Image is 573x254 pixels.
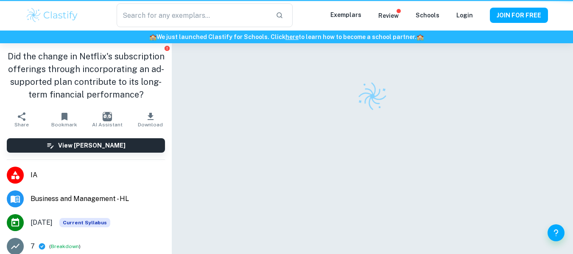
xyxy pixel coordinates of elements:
span: ( ) [49,243,81,251]
h6: View [PERSON_NAME] [58,141,126,150]
span: Share [14,122,29,128]
img: AI Assistant [103,112,112,121]
p: Review [378,11,399,20]
button: Download [129,108,172,131]
span: Business and Management - HL [31,194,165,204]
button: Bookmark [43,108,86,131]
span: [DATE] [31,218,53,228]
span: Bookmark [51,122,77,128]
span: 🏫 [149,33,157,40]
button: View [PERSON_NAME] [7,138,165,153]
input: Search for any exemplars... [117,3,268,27]
div: This exemplar is based on the current syllabus. Feel free to refer to it for inspiration/ideas wh... [59,218,110,227]
button: JOIN FOR FREE [490,8,548,23]
span: Current Syllabus [59,218,110,227]
span: AI Assistant [92,122,123,128]
button: Breakdown [51,243,79,250]
h1: Did the change in Netflix's subscription offerings through incorporating an ad-supported plan con... [7,50,165,101]
a: here [285,33,299,40]
img: Clastify logo [25,7,79,24]
span: IA [31,170,165,180]
span: 🏫 [416,33,424,40]
p: 7 [31,241,35,251]
button: Help and Feedback [548,224,565,241]
span: Download [138,122,163,128]
a: Schools [416,12,439,19]
a: Login [456,12,473,19]
img: Clastify logo [355,78,391,114]
button: Report issue [164,45,170,51]
button: AI Assistant [86,108,129,131]
h6: We just launched Clastify for Schools. Click to learn how to become a school partner. [2,32,571,42]
p: Exemplars [330,10,361,20]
